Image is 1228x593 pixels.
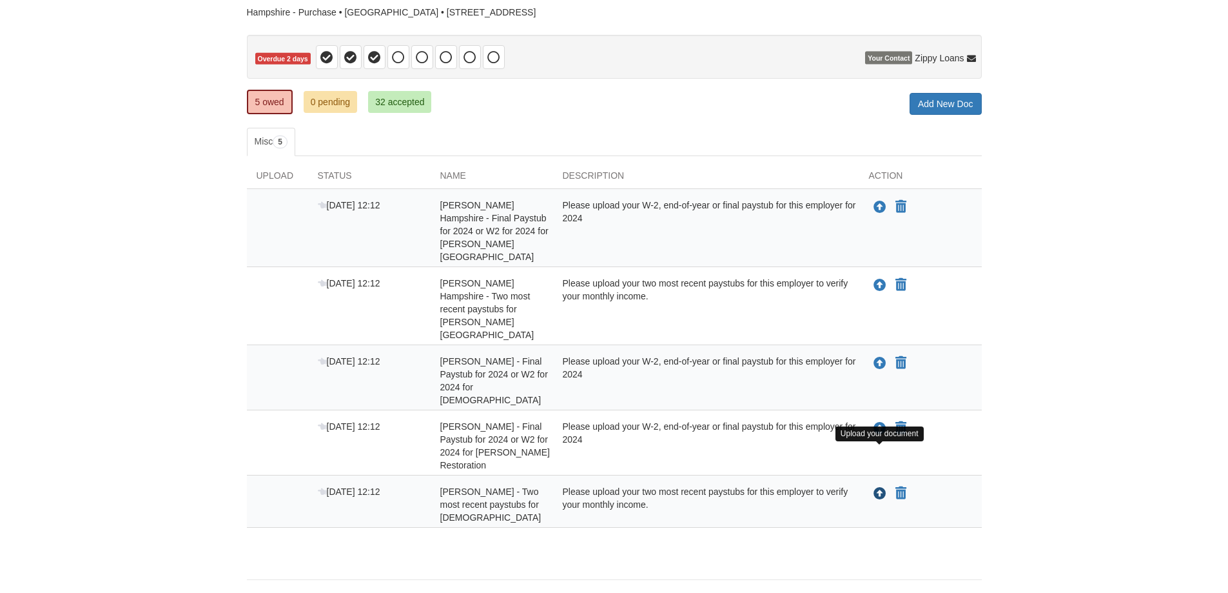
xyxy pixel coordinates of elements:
[247,128,295,156] a: Misc
[247,7,982,18] div: Hampshire - Purchase • [GEOGRAPHIC_DATA] • [STREET_ADDRESS]
[865,52,912,65] span: Your Contact
[440,278,534,340] span: [PERSON_NAME] Hampshire - Two most recent paystubs for [PERSON_NAME][GEOGRAPHIC_DATA]
[440,421,550,470] span: [PERSON_NAME] - Final Paystub for 2024 or W2 for 2024 for [PERSON_NAME] Restoration
[255,53,311,65] span: Overdue 2 days
[247,90,293,114] a: 5 owed
[318,278,380,288] span: [DATE] 12:12
[894,199,908,215] button: Declare Brandie Hampshire - Final Paystub for 2024 or W2 for 2024 for Cheryl Halik State Farm not...
[553,355,859,407] div: Please upload your W-2, end-of-year or final paystub for this employer for 2024
[553,485,859,524] div: Please upload your two most recent paystubs for this employer to verify your monthly income.
[440,487,541,523] span: [PERSON_NAME] - Two most recent paystubs for [DEMOGRAPHIC_DATA]
[894,277,908,293] button: Declare Brandie Hampshire - Two most recent paystubs for Cheryl Halik State Farm not applicable
[553,420,859,472] div: Please upload your W-2, end-of-year or final paystub for this employer for 2024
[835,427,924,441] div: Upload your document
[318,200,380,210] span: [DATE] 12:12
[368,91,431,113] a: 32 accepted
[273,136,288,148] span: 5
[247,169,308,188] div: Upload
[440,356,548,405] span: [PERSON_NAME] - Final Paystub for 2024 or W2 for 2024 for [DEMOGRAPHIC_DATA]
[553,277,859,341] div: Please upload your two most recent paystubs for this employer to verify your monthly income.
[318,421,380,432] span: [DATE] 12:12
[872,420,888,437] button: Upload Robert Hampshire - Final Paystub for 2024 or W2 for 2024 for Carson Restoration
[431,169,553,188] div: Name
[872,355,888,372] button: Upload Robert Hampshire - Final Paystub for 2024 or W2 for 2024 for Apostolic Revival Church
[894,421,908,436] button: Declare Robert Hampshire - Final Paystub for 2024 or W2 for 2024 for Carson Restoration not appli...
[872,485,888,502] button: Upload Robert Hampshire - Two most recent paystubs for Apostolic Revival Church
[553,169,859,188] div: Description
[440,200,549,262] span: [PERSON_NAME] Hampshire - Final Paystub for 2024 or W2 for 2024 for [PERSON_NAME][GEOGRAPHIC_DATA]
[915,52,964,65] span: Zippy Loans
[553,199,859,263] div: Please upload your W-2, end-of-year or final paystub for this employer for 2024
[318,356,380,367] span: [DATE] 12:12
[894,486,908,501] button: Declare Robert Hampshire - Two most recent paystubs for Apostolic Revival Church not applicable
[859,169,982,188] div: Action
[872,199,888,216] button: Upload Brandie Hampshire - Final Paystub for 2024 or W2 for 2024 for Cheryl Halik State Farm
[894,356,908,371] button: Declare Robert Hampshire - Final Paystub for 2024 or W2 for 2024 for Apostolic Revival Church not...
[872,277,888,294] button: Upload Brandie Hampshire - Two most recent paystubs for Cheryl Halik State Farm
[910,93,982,115] a: Add New Doc
[304,91,358,113] a: 0 pending
[308,169,431,188] div: Status
[318,487,380,497] span: [DATE] 12:12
